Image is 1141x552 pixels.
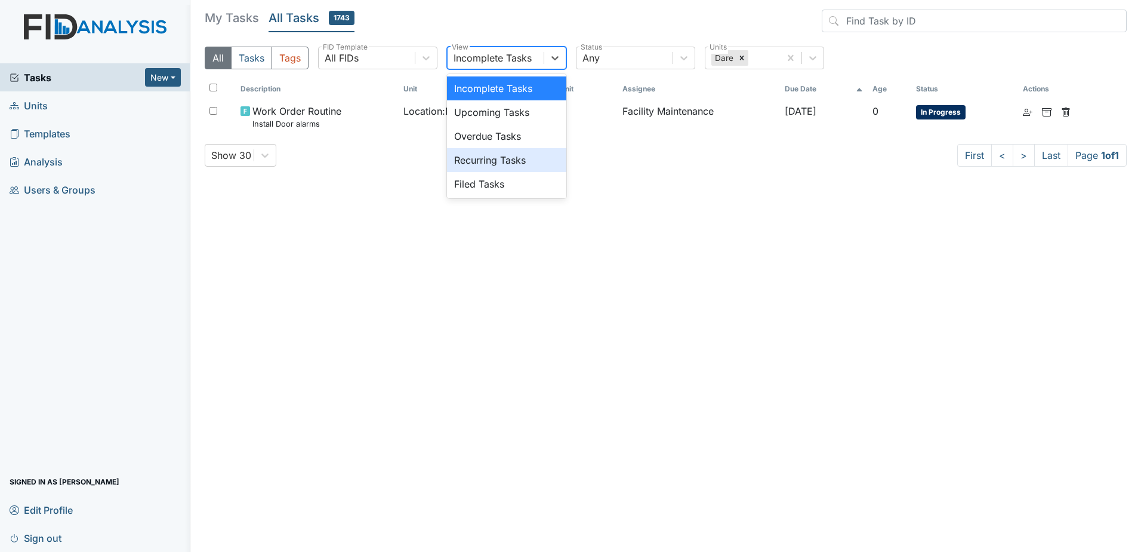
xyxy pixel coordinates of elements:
button: All [205,47,232,69]
span: Analysis [10,152,63,171]
span: Sign out [10,529,61,547]
div: Show 30 [211,148,251,162]
div: Dare [711,50,735,66]
th: Assignee [618,79,780,99]
span: Templates [10,124,70,143]
a: Archive [1042,104,1051,118]
span: Location : Dare [403,104,467,118]
button: Tasks [231,47,272,69]
th: Toggle SortBy [780,79,868,99]
h5: My Tasks [205,10,259,26]
a: Last [1034,144,1068,167]
input: Find Task by ID [822,10,1127,32]
th: Toggle SortBy [399,79,531,99]
div: Recurring Tasks [447,148,566,172]
small: Install Door alarms [252,118,341,130]
div: Incomplete Tasks [454,51,532,65]
th: Toggle SortBy [911,79,1019,99]
div: Any [582,51,600,65]
span: Signed in as [PERSON_NAME] [10,473,119,491]
h5: All Tasks [269,10,354,26]
span: Users & Groups [10,180,95,199]
span: [DATE] [785,105,816,117]
a: First [957,144,992,167]
th: Toggle SortBy [868,79,911,99]
span: Work Order Routine Install Door alarms [252,104,341,130]
span: Edit Profile [10,501,73,519]
span: In Progress [916,105,966,119]
button: Tags [272,47,309,69]
span: — [535,104,612,118]
th: Actions [1018,79,1078,99]
th: Toggle SortBy [236,79,398,99]
div: Incomplete Tasks [447,76,566,100]
div: All FIDs [325,51,359,65]
a: Delete [1061,104,1071,118]
span: Units [10,96,48,115]
span: 0 [872,105,878,117]
a: > [1013,144,1035,167]
a: Tasks [10,70,145,85]
span: 1743 [329,11,354,25]
a: < [991,144,1013,167]
th: Toggle SortBy [531,79,617,99]
strong: 1 of 1 [1101,149,1119,161]
button: New [145,68,181,87]
nav: task-pagination [957,144,1127,167]
div: Overdue Tasks [447,124,566,148]
div: Type filter [205,47,309,69]
input: Toggle All Rows Selected [209,84,217,91]
div: Upcoming Tasks [447,100,566,124]
div: Filed Tasks [447,172,566,196]
span: Page [1068,144,1127,167]
td: Facility Maintenance [618,99,780,134]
